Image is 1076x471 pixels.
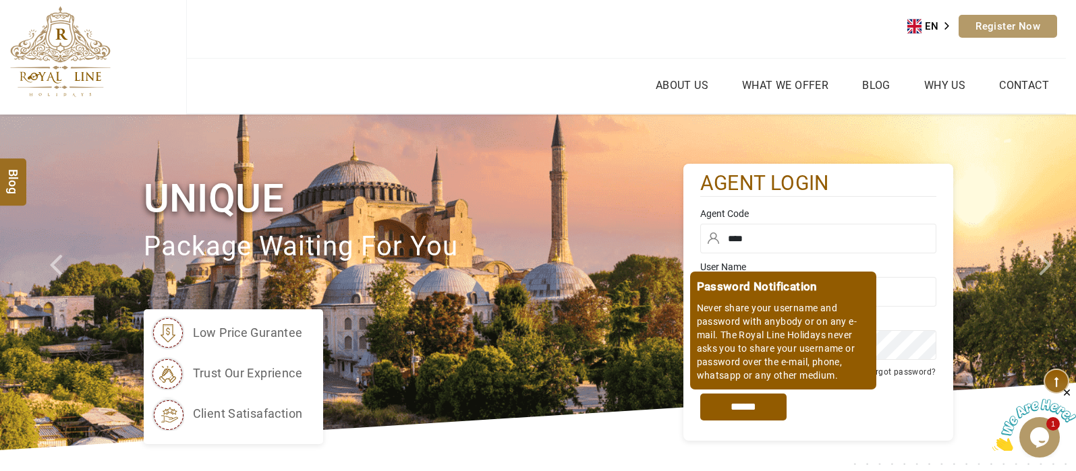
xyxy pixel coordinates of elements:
[144,173,683,224] h1: Unique
[150,316,303,350] li: low price gurantee
[996,75,1052,95] a: Contact
[921,75,969,95] a: Why Us
[992,387,1076,451] iframe: chat widget
[866,367,936,377] a: Forgot password?
[907,16,959,36] a: EN
[652,75,712,95] a: About Us
[907,16,959,36] div: Language
[700,313,936,327] label: Password
[1022,115,1076,450] a: Check next image
[150,356,303,390] li: trust our exprience
[859,75,894,95] a: Blog
[739,75,832,95] a: What we Offer
[700,170,936,197] h2: agent login
[144,224,683,270] p: package waiting for you
[700,260,936,274] label: User Name
[714,369,767,378] label: Remember me
[32,115,86,450] a: Check next prev
[5,168,22,180] span: Blog
[959,15,1057,38] a: Register Now
[10,6,111,97] img: The Royal Line Holidays
[150,397,303,431] li: client satisafaction
[907,16,959,36] aside: Language selected: English
[700,207,936,220] label: Agent Code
